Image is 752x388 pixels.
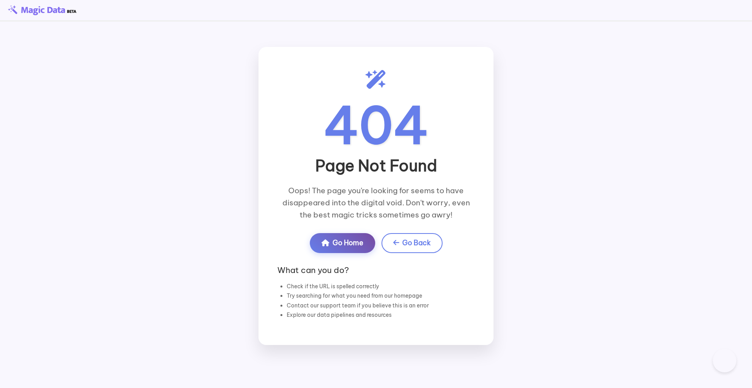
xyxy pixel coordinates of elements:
li: Explore our data pipelines and resources [287,310,475,320]
h4: What can you do? [277,266,475,275]
iframe: Toggle Customer Support [713,349,736,372]
li: Contact our support team if you believe this is an error [287,301,475,310]
img: beta-logo.png [8,5,76,15]
p: Oops! The page you're looking for seems to have disappeared into the digital void. Don't worry, e... [277,185,475,221]
li: Check if the URL is spelled correctly [287,282,475,291]
a: Go Home [310,233,375,253]
h1: 404 [277,100,475,150]
h2: Page Not Found [277,156,475,175]
a: Go Back [381,233,443,253]
li: Try searching for what you need from our homepage [287,291,475,300]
